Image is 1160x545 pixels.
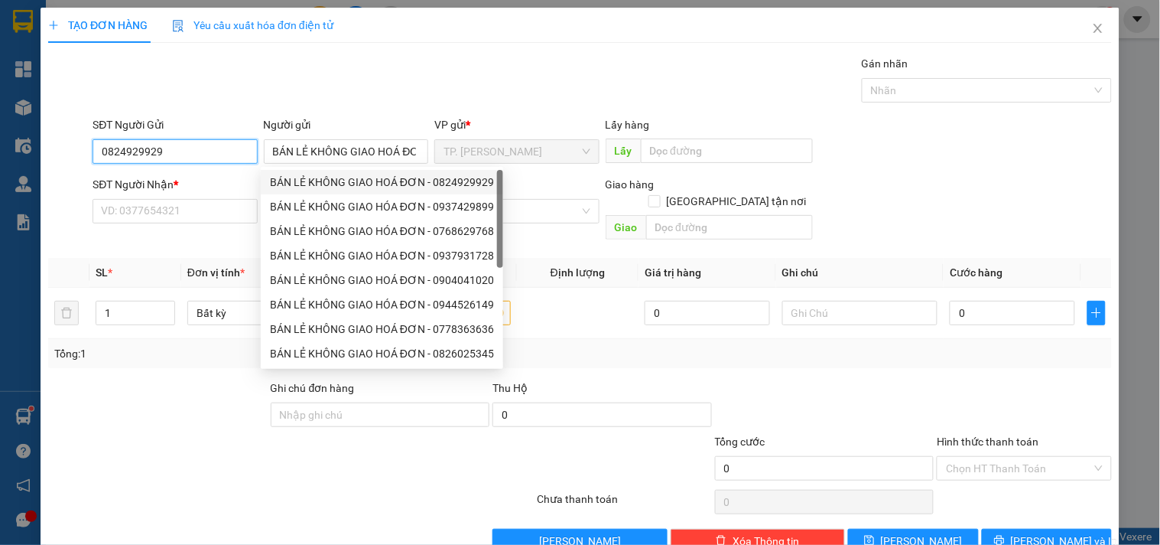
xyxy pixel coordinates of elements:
[93,176,257,193] div: SĐT Người Nhận
[1088,307,1105,319] span: plus
[1092,22,1104,34] span: close
[172,20,184,32] img: icon
[937,436,1038,448] label: Hình thức thanh toán
[8,8,222,65] li: [PERSON_NAME] - 0931936768
[715,436,765,448] span: Tổng cước
[950,266,1002,279] span: Cước hàng
[641,139,813,163] input: Dọc đường
[8,83,106,116] li: VP TP. [PERSON_NAME]
[261,170,503,194] div: BÁN LẺ KHÔNG GIAO HOÁ ĐƠN - 0824929929
[270,296,494,313] div: BÁN LẺ KHÔNG GIAO HÓA ĐƠN - 0944526149
[197,302,333,325] span: Bất kỳ
[172,19,333,31] span: Yêu cầu xuất hóa đơn điện tử
[661,193,813,210] span: [GEOGRAPHIC_DATA] tận nơi
[106,102,187,148] b: 107/1 , Đường 2/9 P1, TP Vĩnh Long
[261,194,503,219] div: BÁN LẺ KHÔNG GIAO HÓA ĐƠN - 0937429899
[271,382,355,394] label: Ghi chú đơn hàng
[444,200,590,223] span: Vĩnh Long
[1077,8,1119,51] button: Close
[261,219,503,243] div: BÁN LẺ KHÔNG GIAO HÓA ĐƠN - 0768629768
[444,140,590,163] span: TP. Hồ Chí Minh
[54,301,79,325] button: delete
[551,266,605,279] span: Định lượng
[606,119,650,131] span: Lấy hàng
[782,301,937,325] input: Ghi Chú
[271,403,490,427] input: Ghi chú đơn hàng
[48,19,148,31] span: TẠO ĐƠN HÀNG
[1087,301,1106,325] button: plus
[270,321,494,338] div: BÁN LẺ KHÔNG GIAO HOÁ ĐƠN - 0778363636
[270,223,494,240] div: BÁN LẺ KHÔNG GIAO HÓA ĐƠN - 0768629768
[606,215,646,240] span: Giao
[606,139,641,163] span: Lấy
[264,116,428,133] div: Người gửi
[270,272,494,289] div: BÁN LẺ KHÔNG GIAO HOÁ ĐƠN - 0904041020
[270,247,494,264] div: BÁN LẺ KHÔNG GIAO HÓA ĐƠN - 0937931728
[187,266,245,279] span: Đơn vị tính
[535,491,713,517] div: Chưa thanh toán
[492,382,528,394] span: Thu Hộ
[776,258,944,288] th: Ghi chú
[261,292,503,317] div: BÁN LẺ KHÔNG GIAO HÓA ĐƠN - 0944526149
[106,103,116,113] span: environment
[606,178,655,191] span: Giao hàng
[645,301,770,325] input: 0
[270,198,494,215] div: BÁN LẺ KHÔNG GIAO HÓA ĐƠN - 0937429899
[270,345,494,362] div: BÁN LẺ KHÔNG GIAO HOÁ ĐƠN - 0826025345
[646,215,813,240] input: Dọc đường
[96,266,108,279] span: SL
[270,174,494,191] div: BÁN LẺ KHÔNG GIAO HOÁ ĐƠN - 0824929929
[261,341,503,366] div: BÁN LẺ KHÔNG GIAO HOÁ ĐƠN - 0826025345
[48,20,59,31] span: plus
[54,345,449,362] div: Tổng: 1
[261,243,503,268] div: BÁN LẺ KHÔNG GIAO HÓA ĐƠN - 0937931728
[862,57,908,70] label: Gán nhãn
[645,266,701,279] span: Giá trị hàng
[261,268,503,292] div: BÁN LẺ KHÔNG GIAO HOÁ ĐƠN - 0904041020
[8,8,61,61] img: logo.jpg
[93,116,257,133] div: SĐT Người Gửi
[106,83,203,100] li: VP Vĩnh Long
[261,317,503,341] div: BÁN LẺ KHÔNG GIAO HOÁ ĐƠN - 0778363636
[434,116,599,133] div: VP gửi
